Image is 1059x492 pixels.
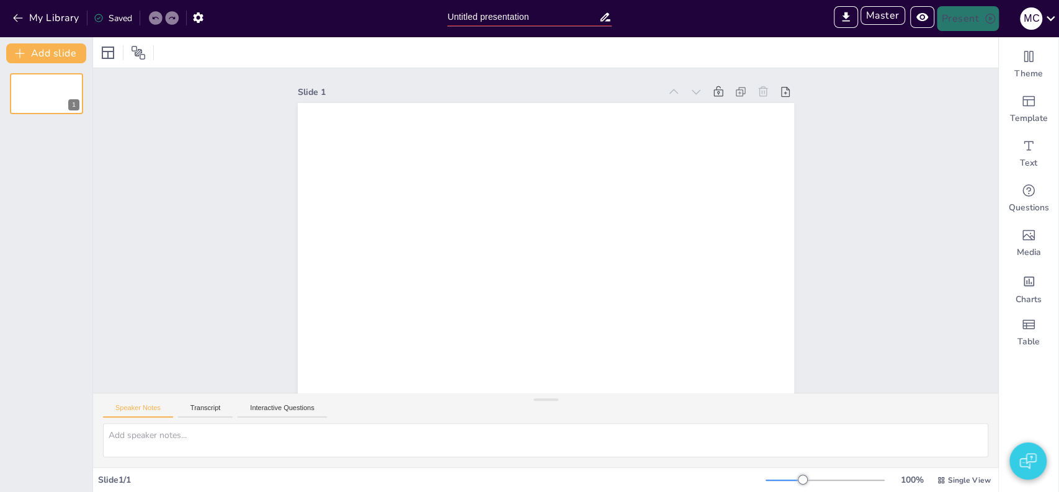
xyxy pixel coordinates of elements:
div: Slide 1 [298,86,660,98]
span: Position [131,45,146,60]
div: Add charts and graphs [999,266,1058,310]
span: Template [1010,112,1048,125]
button: Add slide [6,43,86,63]
span: Text [1020,157,1037,169]
input: Insert title [447,8,599,26]
span: Questions [1009,202,1049,214]
div: Add a table [999,310,1058,355]
button: M C [1020,6,1042,31]
span: Media [1017,246,1041,259]
div: Saved [94,12,132,24]
span: Single View [948,475,991,485]
button: Master [860,6,905,25]
span: Export to PowerPoint [834,6,858,31]
div: Change the overall theme [999,42,1058,87]
button: Speaker Notes [103,404,173,418]
span: Theme [1014,68,1043,80]
div: 1 [10,73,83,114]
div: Add ready made slides [999,87,1058,132]
div: Slide 1 / 1 [98,474,766,486]
button: My Library [9,8,84,28]
div: 1 [68,99,79,110]
div: Layout [98,43,118,63]
span: Preview Presentation [910,6,937,31]
div: M C [1020,7,1042,30]
span: Table [1017,336,1040,348]
div: Add text boxes [999,132,1058,176]
button: Present [937,6,999,31]
span: Enter Master Mode [860,6,910,31]
button: Interactive Questions [238,404,326,418]
div: 100 % [897,474,927,486]
div: Add images, graphics, shapes or video [999,221,1058,266]
button: Transcript [178,404,233,418]
span: Charts [1016,293,1042,306]
div: Get real-time input from your audience [999,176,1058,221]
